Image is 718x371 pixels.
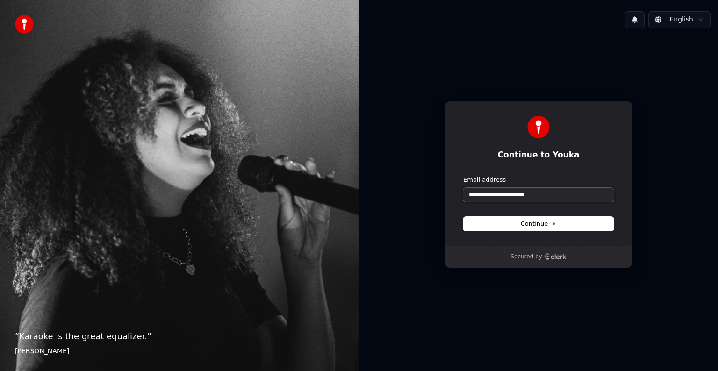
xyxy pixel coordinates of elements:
span: Continue [521,220,556,228]
img: youka [15,15,34,34]
button: Continue [463,217,614,231]
footer: [PERSON_NAME] [15,347,344,356]
label: Email address [463,176,506,184]
img: Youka [527,116,550,138]
p: Secured by [510,253,542,261]
h1: Continue to Youka [463,150,614,161]
a: Clerk logo [544,253,567,260]
p: “ Karaoke is the great equalizer. ” [15,330,344,343]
